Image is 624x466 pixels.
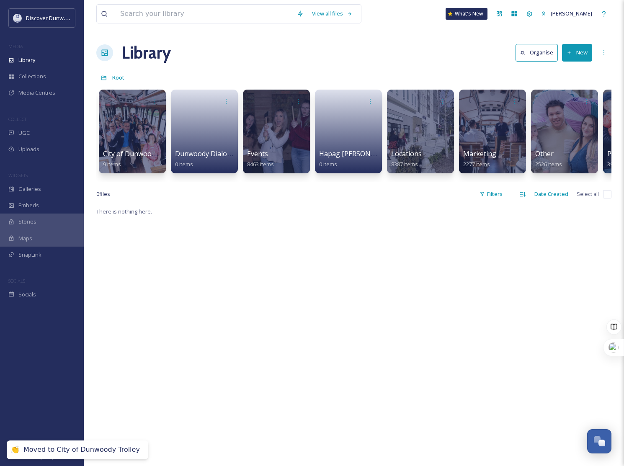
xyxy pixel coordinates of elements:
a: Dunwoody Dialogues Live0 items [175,150,257,168]
span: Collections [18,72,46,80]
span: Galleries [18,185,41,193]
span: Root [112,74,124,81]
span: Embeds [18,201,39,209]
span: Locations [391,149,422,158]
span: Dunwoody Dialogues Live [175,149,257,158]
span: Socials [18,291,36,299]
span: 2277 items [463,160,490,168]
a: Other2526 items [535,150,562,168]
span: SOCIALS [8,278,25,284]
span: Events [247,149,268,158]
span: 8463 items [247,160,274,168]
div: 👏 [11,445,19,454]
div: Filters [475,186,507,202]
button: Organise [516,44,558,61]
a: Locations8387 items [391,150,422,168]
a: Root [112,72,124,82]
a: Events8463 items [247,150,274,168]
span: MEDIA [8,43,23,49]
span: 8387 items [391,160,418,168]
span: WIDGETS [8,172,28,178]
span: City of Dunwoody Trolley [103,149,183,158]
span: Maps [18,234,32,242]
span: There is nothing here. [96,208,152,215]
span: 0 file s [96,190,110,198]
a: Hapag [PERSON_NAME]0 items [319,150,395,168]
span: Stories [18,218,36,226]
span: Media Centres [18,89,55,97]
span: 2526 items [535,160,562,168]
a: [PERSON_NAME] [537,5,596,22]
span: 0 items [175,160,193,168]
a: View all files [308,5,357,22]
div: Date Created [530,186,572,202]
span: 0 items [319,160,337,168]
span: Other [535,149,554,158]
img: 696246f7-25b9-4a35-beec-0db6f57a4831.png [13,14,22,22]
span: UGC [18,129,30,137]
span: SnapLink [18,251,41,259]
a: What's New [446,8,487,20]
a: Organise [516,44,562,61]
div: Moved to City of Dunwoody Trolley [23,445,140,454]
button: New [562,44,592,61]
a: Library [121,40,171,65]
a: City of Dunwoody Trolley9 items [103,150,183,168]
span: [PERSON_NAME] [551,10,592,17]
span: Uploads [18,145,39,153]
button: Open Chat [587,429,611,453]
span: Select all [577,190,599,198]
a: Marketing2277 items [463,150,496,168]
span: COLLECT [8,116,26,122]
span: Discover Dunwoody [26,14,76,22]
span: Marketing [463,149,496,158]
span: Hapag [PERSON_NAME] [319,149,395,158]
span: 9 items [103,160,121,168]
input: Search your library [116,5,293,23]
span: Library [18,56,35,64]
